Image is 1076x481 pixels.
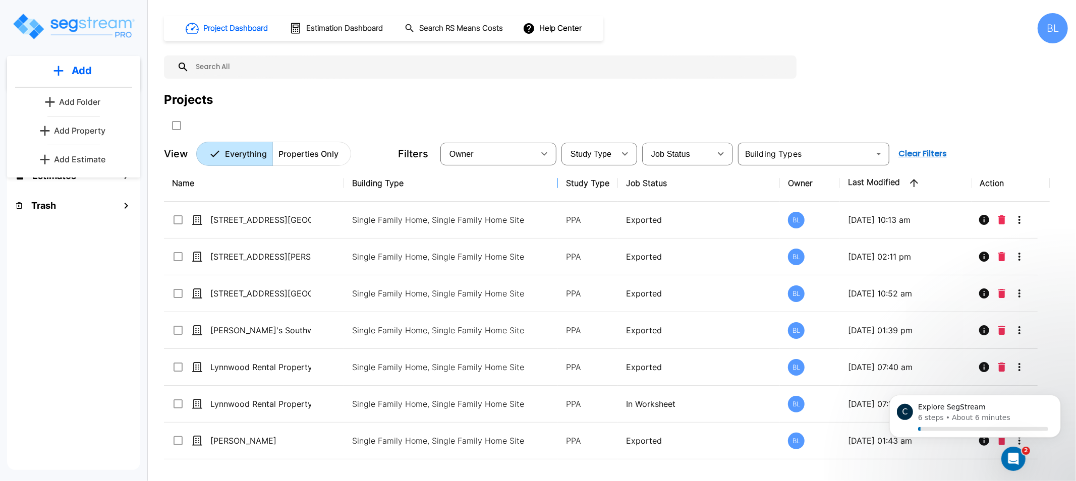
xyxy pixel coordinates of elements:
p: View [164,146,188,161]
button: Add Estimate [36,149,111,169]
p: In Worksheet [626,398,772,410]
button: Info [974,210,994,230]
button: Open [872,147,886,161]
th: Building Type [344,165,558,202]
button: Info [974,247,994,267]
p: PPA [566,214,610,226]
p: Everything [225,148,267,160]
div: BL [788,249,805,265]
p: Single Family Home, Single Family Home Site [352,324,532,336]
input: Search All [189,55,791,79]
span: Owner [449,150,474,158]
th: Owner [780,165,840,202]
p: Exported [626,251,772,263]
p: Add Folder [59,96,100,108]
p: [DATE] 10:13 am [848,214,964,226]
button: Everything [196,142,273,166]
h1: Trash [31,199,56,212]
button: Delete [994,283,1009,304]
th: Name [164,165,344,202]
span: 2 [1022,447,1030,455]
button: Properties Only [272,142,351,166]
button: More-Options [1009,210,1030,230]
p: Single Family Home, Single Family Home Site [352,287,532,299]
h1: Search RS Means Costs [419,23,503,34]
p: Single Family Home, Single Family Home Site [352,361,532,373]
a: Add Property [36,121,111,141]
th: Study Type [558,165,618,202]
p: Exported [626,214,772,226]
p: Single Family Home, Single Family Home Site [352,214,532,226]
p: [DATE] 01:39 pm [848,324,964,336]
button: Delete [994,320,1009,340]
p: PPA [566,361,610,373]
button: More-Options [1009,247,1030,267]
div: BL [788,433,805,449]
div: BL [788,396,805,412]
div: BL [1038,13,1068,43]
span: Study Type [571,150,611,158]
p: Exported [626,324,772,336]
p: Filters [398,146,428,161]
img: Logo [12,12,135,41]
p: Single Family Home, Single Family Home Site [352,435,532,447]
th: Last Modified [840,165,972,202]
button: Project Dashboard [182,17,273,39]
p: Properties Only [278,148,338,160]
button: Search RS Means Costs [401,19,508,38]
button: More-Options [1009,283,1030,304]
p: Exported [626,435,772,447]
p: PPA [566,251,610,263]
p: [PERSON_NAME] [210,435,311,447]
p: Single Family Home, Single Family Home Site [352,251,532,263]
button: Estimation Dashboard [286,18,388,39]
p: Lynnwood Rental Property [210,398,311,410]
button: Help Center [521,19,586,38]
button: Delete [994,247,1009,267]
button: Delete [994,210,1009,230]
p: PPA [566,324,610,336]
div: Projects [164,91,213,109]
p: Add Property [54,125,105,137]
p: [DATE] 02:11 pm [848,251,964,263]
div: Select [442,140,534,168]
p: [PERSON_NAME]'s Southwest Rental [210,324,311,336]
button: Info [974,357,994,377]
input: Building Types [741,147,870,161]
span: Job Status [651,150,690,158]
p: [STREET_ADDRESS][GEOGRAPHIC_DATA] [210,287,311,299]
p: Add [72,63,92,78]
p: [DATE] 07:14 am [848,398,964,410]
th: Action [972,165,1050,202]
p: [DATE] 01:43 am [848,435,964,447]
button: Add [7,56,140,85]
p: [DATE] 10:52 am [848,287,964,299]
button: SelectAll [166,115,187,136]
p: [DATE] 07:40 am [848,361,964,373]
iframe: Intercom notifications message [874,383,1076,454]
p: [STREET_ADDRESS][PERSON_NAME] Rental [210,251,311,263]
div: Select [563,140,615,168]
p: PPA [566,287,610,299]
p: [STREET_ADDRESS][GEOGRAPHIC_DATA] [210,214,311,226]
iframe: Intercom live chat [1001,447,1026,471]
p: PPA [566,435,610,447]
div: Select [644,140,711,168]
button: Clear Filters [894,144,951,164]
button: More-Options [1009,357,1030,377]
p: Exported [626,361,772,373]
button: Info [974,320,994,340]
div: BL [788,322,805,339]
button: Info [974,283,994,304]
div: Platform [196,142,351,166]
th: Job Status [618,165,780,202]
p: PPA [566,398,610,410]
button: More-Options [1009,320,1030,340]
